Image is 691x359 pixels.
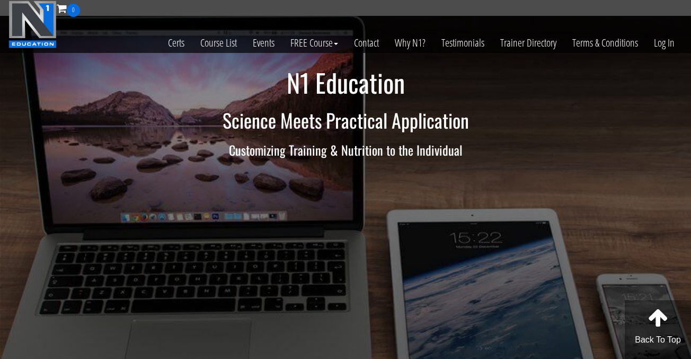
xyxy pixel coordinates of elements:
a: Course List [192,17,245,69]
a: Events [245,17,282,69]
span: 0 [67,4,80,17]
a: Terms & Conditions [564,17,646,69]
img: n1-education [8,1,57,48]
a: 0 [57,1,80,15]
a: Certs [160,17,192,69]
h1: N1 Education [36,69,655,97]
a: FREE Course [282,17,346,69]
a: Trainer Directory [492,17,564,69]
a: Why N1? [387,17,433,69]
p: Back To Top [625,334,691,346]
a: Contact [346,17,387,69]
h3: Customizing Training & Nutrition to the Individual [36,143,655,157]
a: Log In [646,17,683,69]
h2: Science Meets Practical Application [36,110,655,131]
a: Testimonials [433,17,492,69]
